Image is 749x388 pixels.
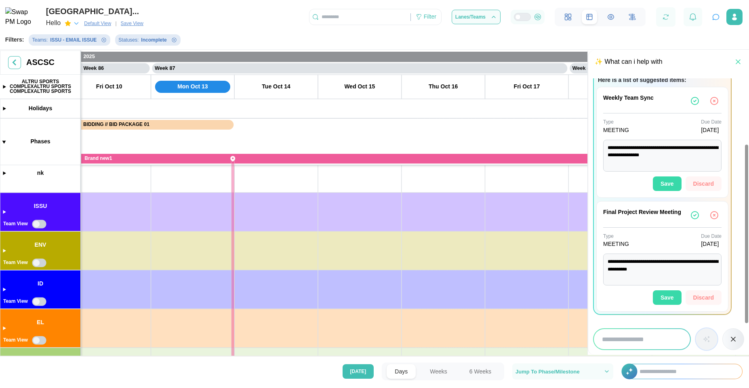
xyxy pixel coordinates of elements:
div: ISSU - EMAIL ISSUE [50,36,97,44]
div: Incomplete [141,36,166,44]
button: Close chat [710,11,722,23]
div: MEETING [603,240,629,249]
span: Discard [693,177,714,191]
div: + [621,364,743,379]
span: [DATE] [350,365,366,378]
button: Save [653,176,682,191]
div: Statuses : [118,36,139,44]
button: Hello [46,18,80,29]
span: Save View [121,19,143,27]
div: ✨ What can i help with [595,57,663,67]
button: Jump To Phase/Milestone [512,363,613,380]
div: Teams : [32,36,48,44]
button: Remove Statuses filter [171,37,177,43]
div: Final Project Review Meeting [603,208,681,217]
div: [DATE] [701,240,722,249]
span: Jump To Phase/Milestone [515,369,580,374]
button: [DATE] [343,364,374,379]
div: Hello [46,18,61,28]
div: Type [603,118,629,126]
div: Filter [411,10,441,24]
button: Default View [81,19,114,28]
span: Save [661,291,674,304]
div: | [115,20,116,27]
div: MEETING [603,126,629,135]
button: 6 Weeks [461,364,499,379]
div: Due Date [701,118,722,126]
button: Weeks [422,364,455,379]
button: Discard [686,290,722,305]
div: Type [603,233,629,240]
div: [GEOGRAPHIC_DATA]... [46,5,147,18]
div: [DATE] [701,126,722,135]
div: Weekly Team Sync [603,94,681,103]
button: Refresh Grid [660,11,671,23]
span: Default View [84,19,111,27]
button: Save [653,290,682,305]
button: Lanes/Teams [452,10,501,24]
span: Lanes/Teams [455,15,486,19]
div: Filters: [5,36,24,44]
button: Save View [118,19,147,28]
button: Close chat [734,57,743,66]
div: Here is a list of suggested items: [598,76,728,85]
div: Due Date [701,233,722,240]
div: Filter [424,13,436,21]
img: Swap PM Logo [5,7,38,27]
button: Days [387,364,416,379]
span: Discard [693,291,714,304]
button: Remove Teams filter [101,37,107,43]
button: Discard [686,176,722,191]
span: Save [661,177,674,191]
